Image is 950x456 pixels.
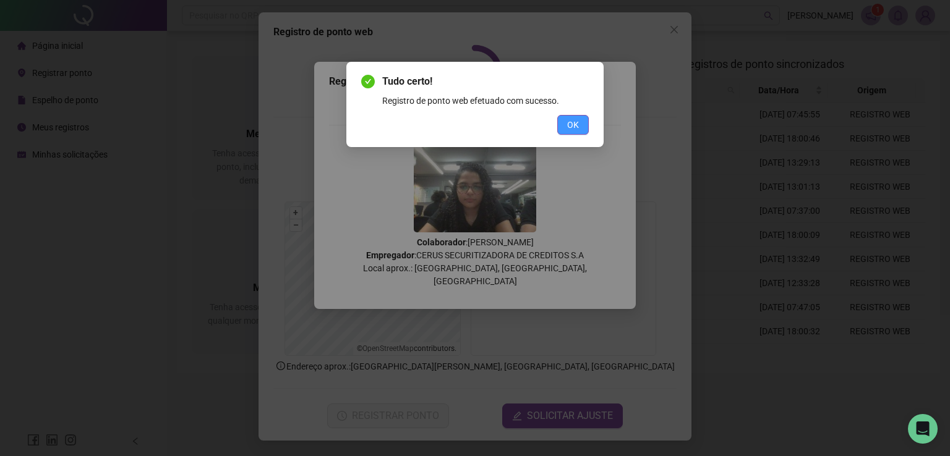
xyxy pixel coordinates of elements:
[908,414,938,444] div: Open Intercom Messenger
[557,115,589,135] button: OK
[382,74,589,89] span: Tudo certo!
[361,75,375,88] span: check-circle
[382,94,589,108] div: Registro de ponto web efetuado com sucesso.
[567,118,579,132] span: OK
